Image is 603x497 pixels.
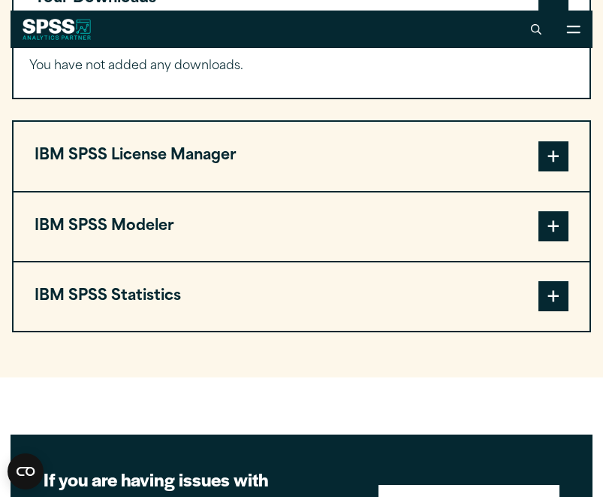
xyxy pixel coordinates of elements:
button: IBM SPSS Modeler [14,192,589,261]
img: SPSS White Logo [23,19,91,40]
button: Open CMP widget [8,453,44,489]
button: IBM SPSS Statistics [14,262,589,331]
div: Your Downloads [14,34,589,98]
button: IBM SPSS License Manager [14,122,589,190]
p: You have not added any downloads. [29,56,574,77]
